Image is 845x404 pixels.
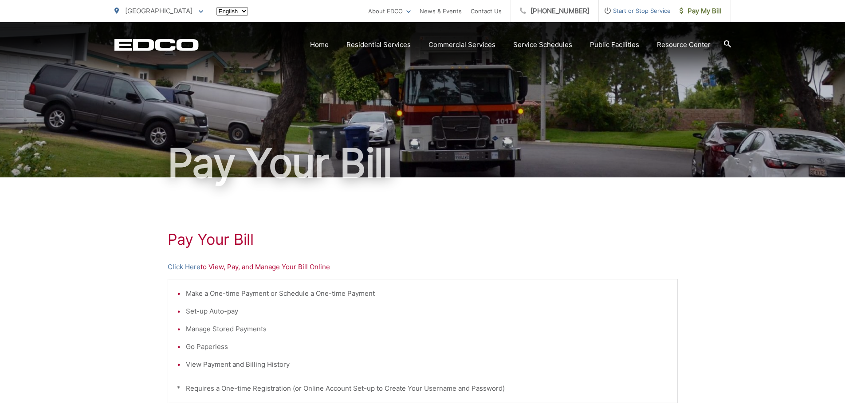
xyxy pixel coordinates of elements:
[186,306,668,317] li: Set-up Auto-pay
[168,231,678,248] h1: Pay Your Bill
[346,39,411,50] a: Residential Services
[428,39,495,50] a: Commercial Services
[657,39,711,50] a: Resource Center
[114,39,199,51] a: EDCD logo. Return to the homepage.
[216,7,248,16] select: Select a language
[186,324,668,334] li: Manage Stored Payments
[420,6,462,16] a: News & Events
[168,262,678,272] p: to View, Pay, and Manage Your Bill Online
[114,141,731,185] h1: Pay Your Bill
[590,39,639,50] a: Public Facilities
[471,6,502,16] a: Contact Us
[680,6,722,16] span: Pay My Bill
[177,383,668,394] p: * Requires a One-time Registration (or Online Account Set-up to Create Your Username and Password)
[186,341,668,352] li: Go Paperless
[168,262,200,272] a: Click Here
[513,39,572,50] a: Service Schedules
[186,359,668,370] li: View Payment and Billing History
[125,7,193,15] span: [GEOGRAPHIC_DATA]
[368,6,411,16] a: About EDCO
[310,39,329,50] a: Home
[186,288,668,299] li: Make a One-time Payment or Schedule a One-time Payment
